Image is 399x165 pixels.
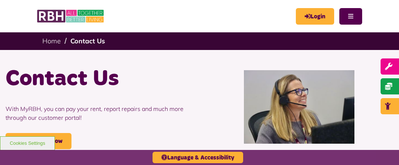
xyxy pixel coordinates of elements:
img: Contact Centre February 2024 (1) [244,70,354,144]
button: Language & Accessibility [153,152,243,163]
a: Visit MyRBH Now [6,133,71,149]
h1: Contact Us [6,65,194,93]
a: Home [42,37,61,45]
p: With MyRBH, you can pay your rent, report repairs and much more through our customer portal! [6,93,194,133]
a: Contact Us [70,37,105,45]
img: RBH [37,7,105,25]
button: Navigation [339,8,362,25]
a: MyRBH [296,8,334,25]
